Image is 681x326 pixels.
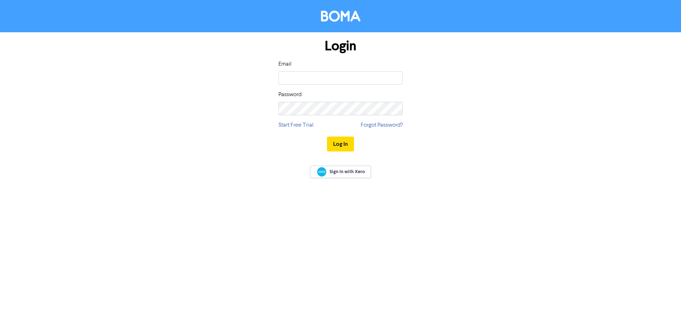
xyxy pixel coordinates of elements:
[278,38,403,54] h1: Login
[278,121,314,129] a: Start Free Trial
[317,167,326,177] img: Xero logo
[278,60,292,68] label: Email
[361,121,403,129] a: Forgot Password?
[278,90,301,99] label: Password
[321,11,360,22] img: BOMA Logo
[327,137,354,151] button: Log In
[310,166,371,178] a: Sign In with Xero
[330,168,365,175] span: Sign In with Xero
